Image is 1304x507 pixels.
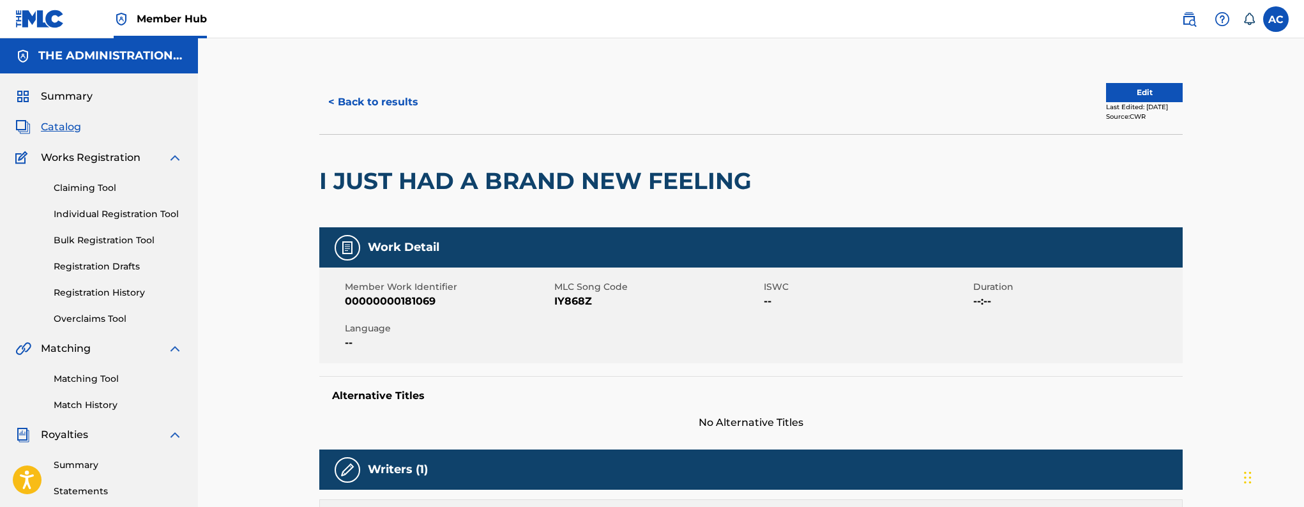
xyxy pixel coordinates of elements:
[319,86,427,118] button: < Back to results
[1106,83,1183,102] button: Edit
[54,208,183,221] a: Individual Registration Tool
[15,341,31,356] img: Matching
[1263,6,1289,32] div: User Menu
[15,119,81,135] a: CatalogCatalog
[554,280,761,294] span: MLC Song Code
[38,49,183,63] h5: THE ADMINISTRATION MP INC
[554,294,761,309] span: IY868Z
[1268,323,1304,426] iframe: Resource Center
[15,10,64,28] img: MLC Logo
[1240,446,1304,507] iframe: Chat Widget
[54,398,183,412] a: Match History
[340,240,355,255] img: Work Detail
[1181,11,1197,27] img: search
[319,415,1183,430] span: No Alternative Titles
[137,11,207,26] span: Member Hub
[54,234,183,247] a: Bulk Registration Tool
[54,312,183,326] a: Overclaims Tool
[1209,6,1235,32] div: Help
[345,322,551,335] span: Language
[41,150,140,165] span: Works Registration
[54,286,183,299] a: Registration History
[1244,458,1252,497] div: Drag
[764,280,970,294] span: ISWC
[54,181,183,195] a: Claiming Tool
[1215,11,1230,27] img: help
[340,462,355,478] img: Writers
[167,341,183,356] img: expand
[345,294,551,309] span: 00000000181069
[15,150,32,165] img: Works Registration
[764,294,970,309] span: --
[167,427,183,443] img: expand
[54,372,183,386] a: Matching Tool
[41,119,81,135] span: Catalog
[1243,13,1255,26] div: Notifications
[15,119,31,135] img: Catalog
[973,280,1179,294] span: Duration
[15,49,31,64] img: Accounts
[15,89,31,104] img: Summary
[167,150,183,165] img: expand
[41,427,88,443] span: Royalties
[973,294,1179,309] span: --:--
[368,240,439,255] h5: Work Detail
[54,260,183,273] a: Registration Drafts
[15,89,93,104] a: SummarySummary
[54,485,183,498] a: Statements
[41,89,93,104] span: Summary
[345,280,551,294] span: Member Work Identifier
[368,462,428,477] h5: Writers (1)
[1106,112,1183,121] div: Source: CWR
[114,11,129,27] img: Top Rightsholder
[1176,6,1202,32] a: Public Search
[41,341,91,356] span: Matching
[1106,102,1183,112] div: Last Edited: [DATE]
[15,427,31,443] img: Royalties
[319,167,758,195] h2: I JUST HAD A BRAND NEW FEELING
[54,458,183,472] a: Summary
[332,390,1170,402] h5: Alternative Titles
[345,335,551,351] span: --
